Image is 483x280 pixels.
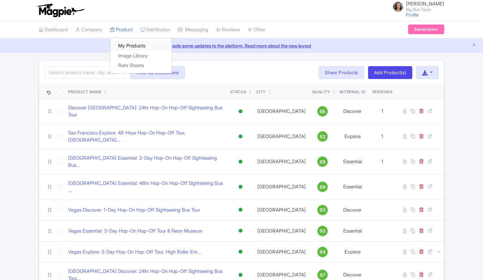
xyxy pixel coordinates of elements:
div: Active [237,157,244,166]
a: Image Library [110,51,172,61]
a: [GEOGRAPHIC_DATA] Essential: 48hr Hop-On Hop-Off Sightseeing Bus ... [68,180,225,194]
div: Active [237,226,244,235]
td: Essential [336,220,369,241]
span: 89 [320,158,325,165]
th: Internal ID [336,84,369,99]
a: 93 [312,226,333,236]
a: 89 [312,182,333,192]
td: [GEOGRAPHIC_DATA] [253,174,310,199]
span: 1 [381,133,383,139]
a: We made some updates to the platform. Read more about the new layout [4,42,479,49]
div: Active [237,205,244,215]
td: Discover [336,199,369,220]
a: San Francisco Explore: 48-Hour Hop-On Hop-Off Tour, [GEOGRAPHIC_DATA]... [68,129,225,144]
td: Essential [336,174,369,199]
a: Profile [406,12,419,17]
div: Active [237,107,244,116]
a: Discover [GEOGRAPHIC_DATA]: 24hr Hop-On Hop-Off Sightseeing Bus Tour [68,104,225,119]
a: Rate Sheets [110,61,172,71]
a: Vegas Discover: 1-Day Hop-On Hop-Off Sightseeing Bus Tour [68,206,200,214]
a: Distribution [140,21,170,39]
a: Vegas Essential: 3-Day Hop-On Hop-Off Tour & Neon Museum [68,227,202,235]
span: 83 [320,133,325,140]
input: Search product name, city, or interal id [44,66,125,79]
td: Essential [336,149,369,174]
div: Quality [312,89,330,95]
td: Explore [336,241,369,262]
a: Subscription [408,25,444,34]
a: Vegas Explore: 3-Day Hop-On Hop-Off Tour, High Roller Ent... [68,248,201,256]
div: Active [237,132,244,141]
span: 95 [320,108,325,115]
a: 87 [312,270,333,280]
span: 1 [381,158,383,165]
a: My Products [110,41,172,51]
td: [GEOGRAPHIC_DATA] [253,220,310,241]
small: Big Bus Tours [406,7,444,12]
a: 93 [312,205,333,215]
a: Share Products [319,66,364,79]
div: City [256,89,266,95]
div: Product Name [68,89,101,95]
td: Explore [336,124,369,149]
a: 83 [312,131,333,142]
td: [GEOGRAPHIC_DATA] [253,149,310,174]
a: Product [110,21,133,39]
div: Status [230,89,247,95]
div: Active [237,182,244,192]
a: 89 [312,156,333,167]
td: [GEOGRAPHIC_DATA] [253,199,310,220]
button: Close announcement [472,42,477,49]
span: 93 [320,206,325,214]
th: Versions [369,84,396,99]
span: [PERSON_NAME] [406,1,444,7]
a: Messaging [178,21,208,39]
span: 87 [320,272,325,279]
a: Add Product(s) [368,66,412,79]
a: Other [248,21,265,39]
img: logo-ab69f6fb50320c5b225c76a69d11143b.png [36,3,86,17]
span: 93 [320,227,325,235]
td: Discover [336,99,369,124]
div: Active [237,270,244,280]
a: 84 [312,247,333,257]
td: [GEOGRAPHIC_DATA] [253,99,310,124]
td: [GEOGRAPHIC_DATA] [253,241,310,262]
div: Active [237,247,244,256]
td: [GEOGRAPHIC_DATA] [253,124,310,149]
span: 89 [320,184,325,191]
a: Reviews [216,21,240,39]
a: Company [76,21,102,39]
a: Dashboard [39,21,68,39]
a: 95 [312,106,333,116]
span: 1 [381,108,383,114]
a: [GEOGRAPHIC_DATA] Essential: 2-Day Hop-On Hop-Off Sightseeing Bus... [68,155,225,169]
a: [PERSON_NAME] Big Bus Tours [389,1,444,12]
img: jfp7o2nd6rbrsspqilhl.jpg [393,2,403,12]
span: 84 [320,248,325,255]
